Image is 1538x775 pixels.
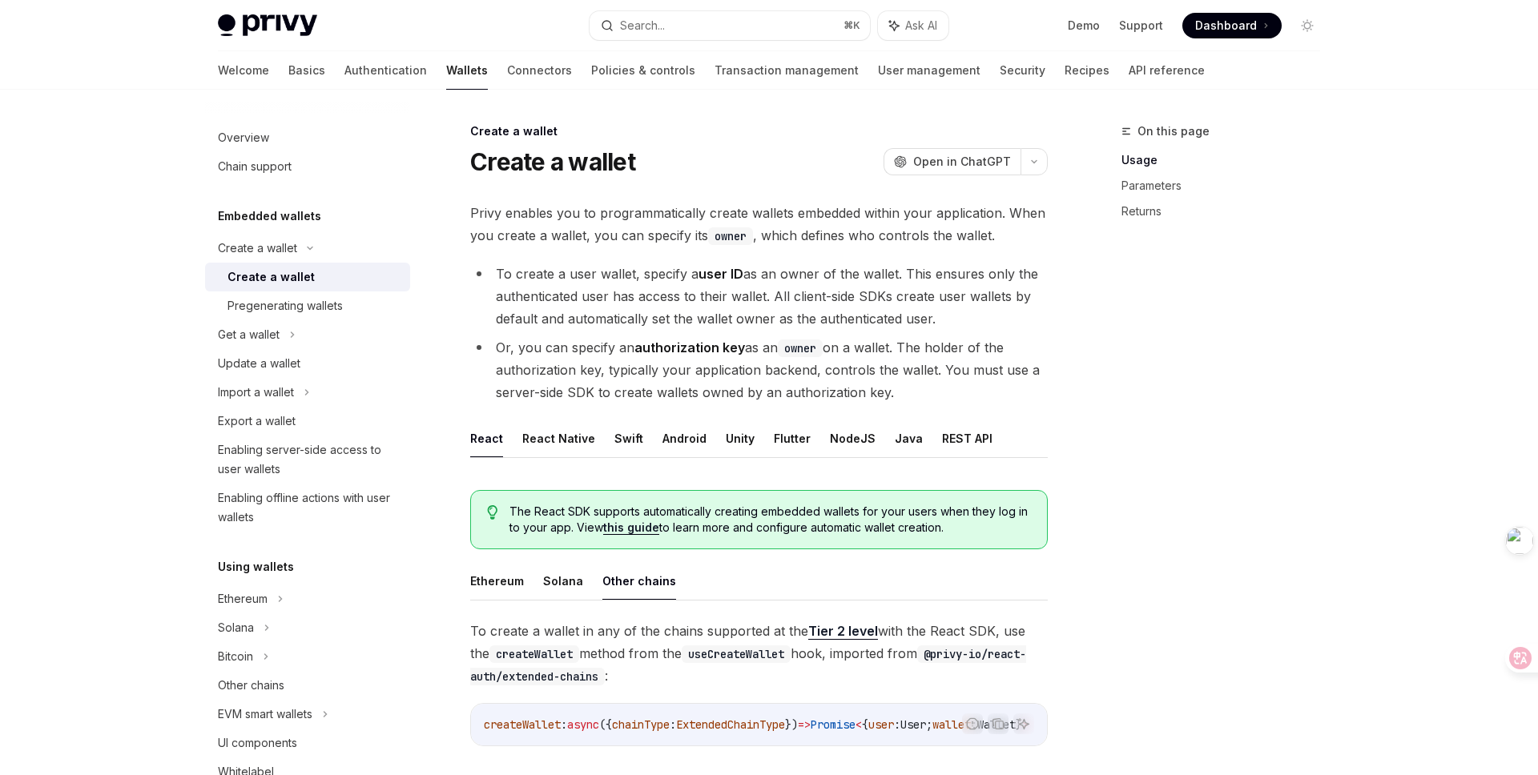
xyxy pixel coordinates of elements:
button: Solana [543,562,583,600]
div: Bitcoin [218,647,253,666]
span: createWallet [484,717,561,732]
button: Flutter [774,420,811,457]
code: createWallet [489,645,579,663]
a: Support [1119,18,1163,34]
div: Create a wallet [218,239,297,258]
span: < [856,717,862,732]
div: Pregenerating wallets [227,296,343,315]
button: Report incorrect code [962,713,983,734]
span: ; [926,717,932,732]
a: Wallets [446,51,488,90]
span: To create a wallet in any of the chains supported at the with the React SDK, use the method from ... [470,620,1048,687]
span: ({ [599,717,612,732]
a: this guide [603,520,659,535]
button: Unity [726,420,755,457]
code: owner [708,227,753,245]
a: Enabling offline actions with user wallets [205,484,410,532]
li: Or, you can specify an as an on a wallet. The holder of the authorization key, typically your app... [470,336,1048,404]
span: { [862,717,868,732]
span: ⌘ K [843,19,860,32]
span: wallet [932,717,971,732]
div: Get a wallet [218,325,280,344]
button: NodeJS [830,420,876,457]
strong: authorization key [634,339,745,355]
a: Create a wallet [205,263,410,291]
button: Ask AI [878,11,948,40]
div: Enabling offline actions with user wallets [218,488,401,527]
code: useCreateWallet [682,645,791,663]
a: Policies & controls [591,51,695,90]
div: Solana [218,618,254,637]
code: owner [778,339,823,357]
div: Create a wallet [227,267,315,287]
a: User management [878,51,980,90]
h5: Embedded wallets [218,207,321,226]
a: Recipes [1065,51,1109,90]
button: Open in ChatGPT [884,148,1021,175]
span: }) [785,717,798,732]
button: React [470,420,503,457]
button: Other chains [602,562,676,600]
button: Toggle dark mode [1294,13,1320,38]
span: chainType [612,717,670,732]
span: => [798,717,811,732]
button: Android [662,420,707,457]
button: Ask AI [1013,713,1034,734]
span: Open in ChatGPT [913,154,1011,170]
a: Security [1000,51,1045,90]
button: Copy the contents from the code block [988,713,1009,734]
a: Basics [288,51,325,90]
div: Update a wallet [218,354,300,373]
a: Welcome [218,51,269,90]
span: Privy enables you to programmatically create wallets embedded within your application. When you c... [470,202,1048,247]
a: Chain support [205,152,410,181]
span: Dashboard [1195,18,1257,34]
div: Overview [218,128,269,147]
li: To create a user wallet, specify a as an owner of the wallet. This ensures only the authenticated... [470,263,1048,330]
button: Java [895,420,923,457]
a: Transaction management [715,51,859,90]
h1: Create a wallet [470,147,635,176]
button: React Native [522,420,595,457]
span: On this page [1137,122,1210,141]
span: User [900,717,926,732]
a: Other chains [205,671,410,700]
div: Import a wallet [218,383,294,402]
span: : [670,717,676,732]
button: Ethereum [470,562,524,600]
a: Usage [1121,147,1333,173]
a: Returns [1121,199,1333,224]
button: Swift [614,420,643,457]
a: Overview [205,123,410,152]
a: Pregenerating wallets [205,291,410,320]
span: : [894,717,900,732]
a: Export a wallet [205,407,410,436]
div: Export a wallet [218,412,296,431]
a: Dashboard [1182,13,1282,38]
a: Parameters [1121,173,1333,199]
img: light logo [218,14,317,37]
span: The React SDK supports automatically creating embedded wallets for your users when they log in to... [509,504,1031,536]
div: Search... [620,16,665,35]
a: API reference [1129,51,1205,90]
span: Ask AI [905,18,937,34]
div: Create a wallet [470,123,1048,139]
a: UI components [205,729,410,757]
strong: user ID [699,266,743,282]
div: Other chains [218,676,284,695]
a: Demo [1068,18,1100,34]
span: ExtendedChainType [676,717,785,732]
div: Chain support [218,157,292,176]
div: Enabling server-side access to user wallets [218,440,401,479]
div: UI components [218,733,297,753]
div: Ethereum [218,589,268,608]
h5: Using wallets [218,557,294,576]
a: Authentication [344,51,427,90]
a: Tier 2 level [808,623,878,640]
button: Search...⌘K [590,11,870,40]
svg: Tip [487,505,498,520]
span: async [567,717,599,732]
a: Update a wallet [205,349,410,378]
a: Enabling server-side access to user wallets [205,436,410,484]
span: user [868,717,894,732]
